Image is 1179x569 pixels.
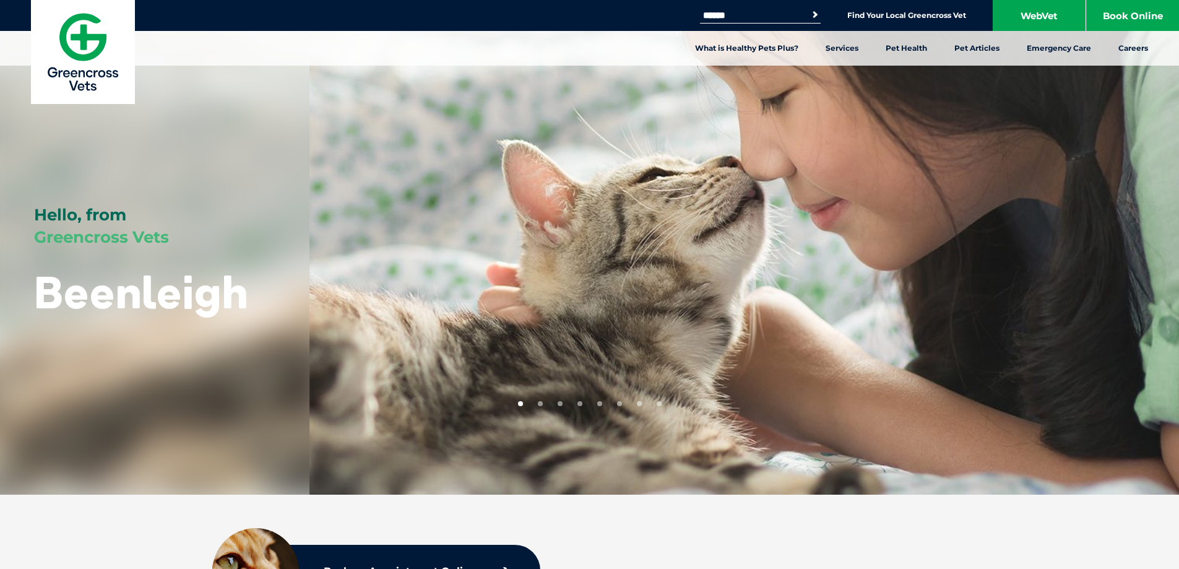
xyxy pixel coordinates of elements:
[1105,31,1162,66] a: Careers
[34,205,126,225] span: Hello, from
[558,401,563,406] button: 3 of 8
[847,11,966,20] a: Find Your Local Greencross Vet
[34,227,169,247] span: Greencross Vets
[809,9,821,21] button: Search
[34,267,248,316] h1: Beenleigh
[637,401,642,406] button: 7 of 8
[597,401,602,406] button: 5 of 8
[577,401,582,406] button: 4 of 8
[657,401,662,406] button: 8 of 8
[681,31,812,66] a: What is Healthy Pets Plus?
[812,31,872,66] a: Services
[518,401,523,406] button: 1 of 8
[872,31,941,66] a: Pet Health
[617,401,622,406] button: 6 of 8
[941,31,1013,66] a: Pet Articles
[1013,31,1105,66] a: Emergency Care
[538,401,543,406] button: 2 of 8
